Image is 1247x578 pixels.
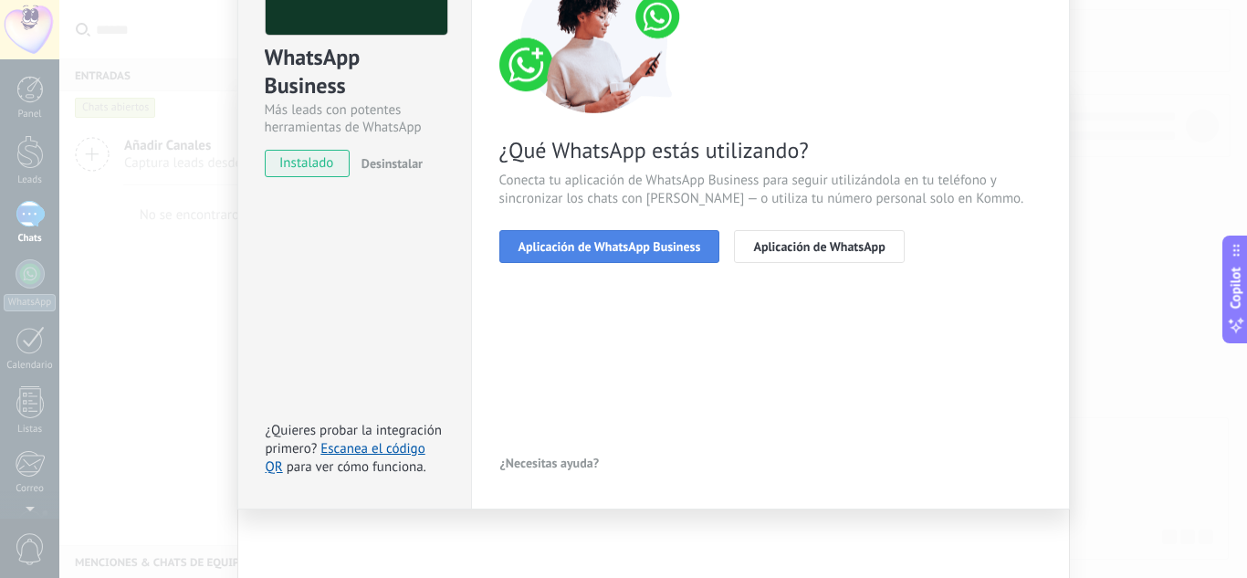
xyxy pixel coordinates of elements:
[362,155,423,172] span: Desinstalar
[266,440,425,476] a: Escanea el código QR
[500,457,600,469] span: ¿Necesitas ayuda?
[287,458,426,476] span: para ver cómo funciona.
[265,43,445,101] div: WhatsApp Business
[499,136,1042,164] span: ¿Qué WhatsApp estás utilizando?
[519,240,701,253] span: Aplicación de WhatsApp Business
[499,449,601,477] button: ¿Necesitas ayuda?
[266,150,349,177] span: instalado
[265,101,445,136] div: Más leads con potentes herramientas de WhatsApp
[266,422,443,457] span: ¿Quieres probar la integración primero?
[1227,267,1245,309] span: Copilot
[753,240,885,253] span: Aplicación de WhatsApp
[734,230,904,263] button: Aplicación de WhatsApp
[499,230,720,263] button: Aplicación de WhatsApp Business
[499,172,1042,208] span: Conecta tu aplicación de WhatsApp Business para seguir utilizándola en tu teléfono y sincronizar ...
[354,150,423,177] button: Desinstalar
